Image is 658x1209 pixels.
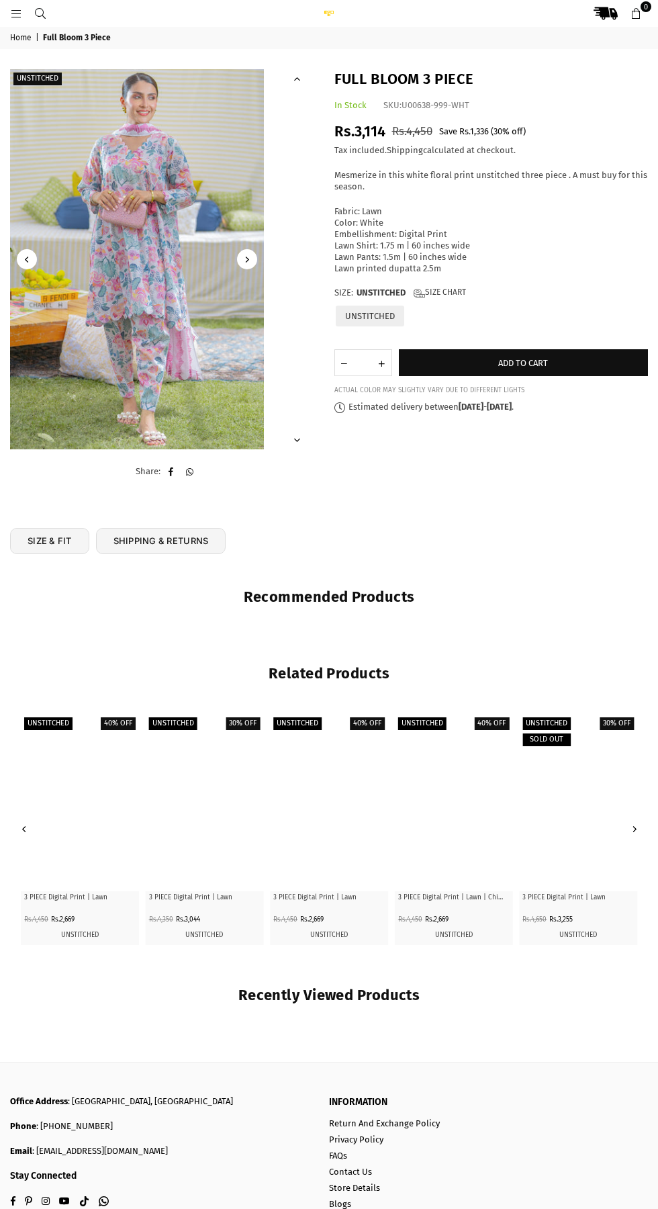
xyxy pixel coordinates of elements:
label: 40% off [101,717,136,730]
label: UNSTITCHED [24,931,136,940]
span: Add to cart [498,358,548,368]
label: 30% off [600,717,634,730]
label: 40% off [350,717,385,730]
span: 30 [493,126,502,136]
p: INFORMATION [329,1096,628,1108]
b: Phone [10,1121,36,1131]
b: Office Address [10,1096,68,1106]
button: Next [624,819,644,840]
h1: Full Bloom 3 Piece [334,69,649,90]
a: SHIPPING & RETURNS [96,528,226,554]
span: Rs.3,114 [334,122,385,140]
span: In Stock [334,100,367,110]
span: 0 [641,1,651,12]
span: Rs.4,650 [522,915,547,924]
button: Previous [287,69,308,89]
a: Home [10,33,34,44]
p: Mesmerize in this white floral print unstitched three piece . A must buy for this season. [334,170,649,193]
p: Estimated delivery between - . [334,402,649,413]
p: 3 PIECE Digital Print | Lawn [24,893,136,902]
h2: Recommended Products [20,588,638,607]
p: : [GEOGRAPHIC_DATA], [GEOGRAPHIC_DATA] [10,1096,309,1108]
label: UNSTITCHED [522,931,634,940]
label: Unstitched [149,717,197,730]
img: Ego [316,10,342,16]
a: Groove 3 Piece [519,714,637,891]
img: Full Bloom 3 Piece [10,69,264,449]
span: Rs.4,350 [149,915,173,924]
span: ( % off) [491,126,526,136]
label: 40% off [474,717,509,730]
label: Unstitched [522,717,571,730]
p: 3 PIECE Digital Print | Lawn [149,893,261,902]
time: [DATE] [459,402,483,412]
a: Return And Exchange Policy [329,1118,440,1128]
span: Rs.4,450 [273,915,297,924]
a: Search [28,8,52,18]
h2: Recently Viewed Products [20,986,638,1005]
a: Shipping [387,145,423,156]
a: Menu [4,8,28,18]
span: Rs.3,255 [549,915,573,924]
span: Rs.4,450 [24,915,48,924]
label: Unstitched [24,717,73,730]
time: [DATE] [487,402,512,412]
span: Save [439,126,457,136]
span: Rs.1,336 [459,126,489,136]
label: UNSTITCHED [398,931,510,940]
span: Rs.4,450 [392,124,432,138]
label: 30% off [226,717,260,730]
h2: Related Products [20,664,638,684]
div: SKU: [383,100,469,111]
p: 3 PIECE Digital Print | Lawn | Chiffon Dupatta [398,893,510,902]
span: Sold out [530,735,563,744]
a: 0 [624,1,648,26]
p: 3 PIECE Digital Print | Lawn [273,893,385,902]
span: Rs.2,669 [300,915,324,924]
button: Next [237,249,257,269]
span: UNSTITCHED [357,287,406,299]
label: Unstitched [273,717,322,730]
label: Unstitched [398,717,446,730]
label: Size: [334,287,649,299]
a: Full bloom 3 piece [395,714,513,891]
a: Size Chart [414,287,466,299]
button: Previous [14,819,34,840]
quantity-input: Quantity [334,349,392,376]
label: UNSTITCHED [334,304,406,328]
a: Contact Us [329,1167,372,1177]
p: : [PHONE_NUMBER] [10,1121,309,1132]
div: Tax included. calculated at checkout. [334,145,649,156]
span: Rs.2,669 [425,915,449,924]
button: Next [287,429,308,449]
span: Full Bloom 3 Piece [43,33,113,44]
label: UNSTITCHED [273,931,385,940]
a: Store Details [329,1183,380,1193]
button: Add to cart [399,349,649,376]
span: Share: [136,466,160,476]
a: Privacy Policy [329,1134,383,1145]
span: Rs.4,450 [398,915,422,924]
a: SIZE & FIT [10,528,89,554]
a: FAQs [329,1151,347,1161]
span: U00638-999-WHT [402,100,469,110]
a: Flower Power 3 Piece [146,714,264,891]
span: | [36,33,41,44]
p: Fabric: Lawn Color: White Embellishment: Digital Print Lawn Shirt: 1.75 m | 60 inches wide Lawn P... [334,206,649,274]
a: Dense 3 Piece [21,714,139,891]
div: ACTUAL COLOR MAY SLIGHTLY VARY DUE TO DIFFERENT LIGHTS [334,386,649,395]
label: Unstitched [13,73,62,85]
span: Rs.2,669 [51,915,75,924]
a: Blogs [329,1199,351,1209]
label: UNSTITCHED [149,931,261,940]
button: Previous [17,249,37,269]
b: Email [10,1146,32,1156]
h3: Stay Connected [10,1171,309,1182]
p: 3 PIECE Digital Print | Lawn [522,893,634,902]
a: Foliage 3 Piece [270,714,388,891]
